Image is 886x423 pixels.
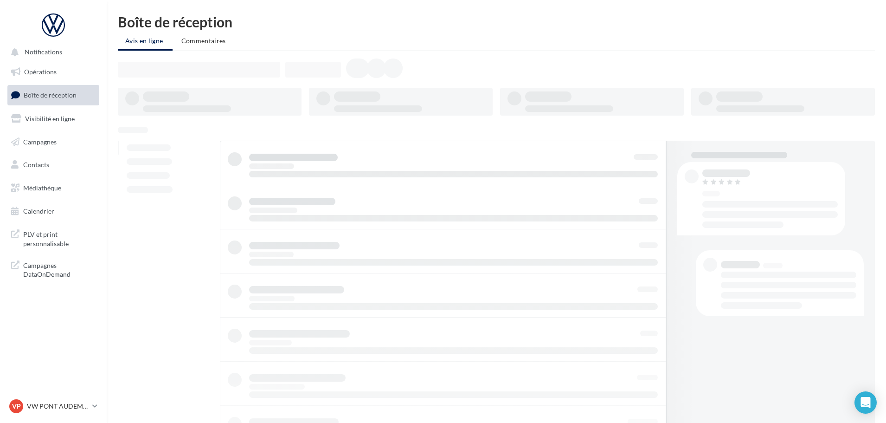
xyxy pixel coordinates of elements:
a: Contacts [6,155,101,175]
p: VW PONT AUDEMER [27,402,89,411]
span: Campagnes [23,137,57,145]
span: Commentaires [181,37,226,45]
a: Calendrier [6,202,101,221]
a: Campagnes DataOnDemand [6,255,101,283]
span: PLV et print personnalisable [23,228,96,248]
span: Campagnes DataOnDemand [23,259,96,279]
span: Notifications [25,48,62,56]
span: Contacts [23,161,49,169]
span: Opérations [24,68,57,76]
a: VP VW PONT AUDEMER [7,397,99,415]
div: Open Intercom Messenger [854,391,877,414]
span: Visibilité en ligne [25,115,75,123]
a: Visibilité en ligne [6,109,101,129]
a: Boîte de réception [6,85,101,105]
a: PLV et print personnalisable [6,224,101,252]
span: Calendrier [23,207,54,215]
span: Boîte de réception [24,91,77,99]
a: Opérations [6,62,101,82]
div: Boîte de réception [118,15,875,29]
span: VP [12,402,21,411]
a: Campagnes [6,132,101,152]
span: Médiathèque [23,184,61,192]
a: Médiathèque [6,178,101,198]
